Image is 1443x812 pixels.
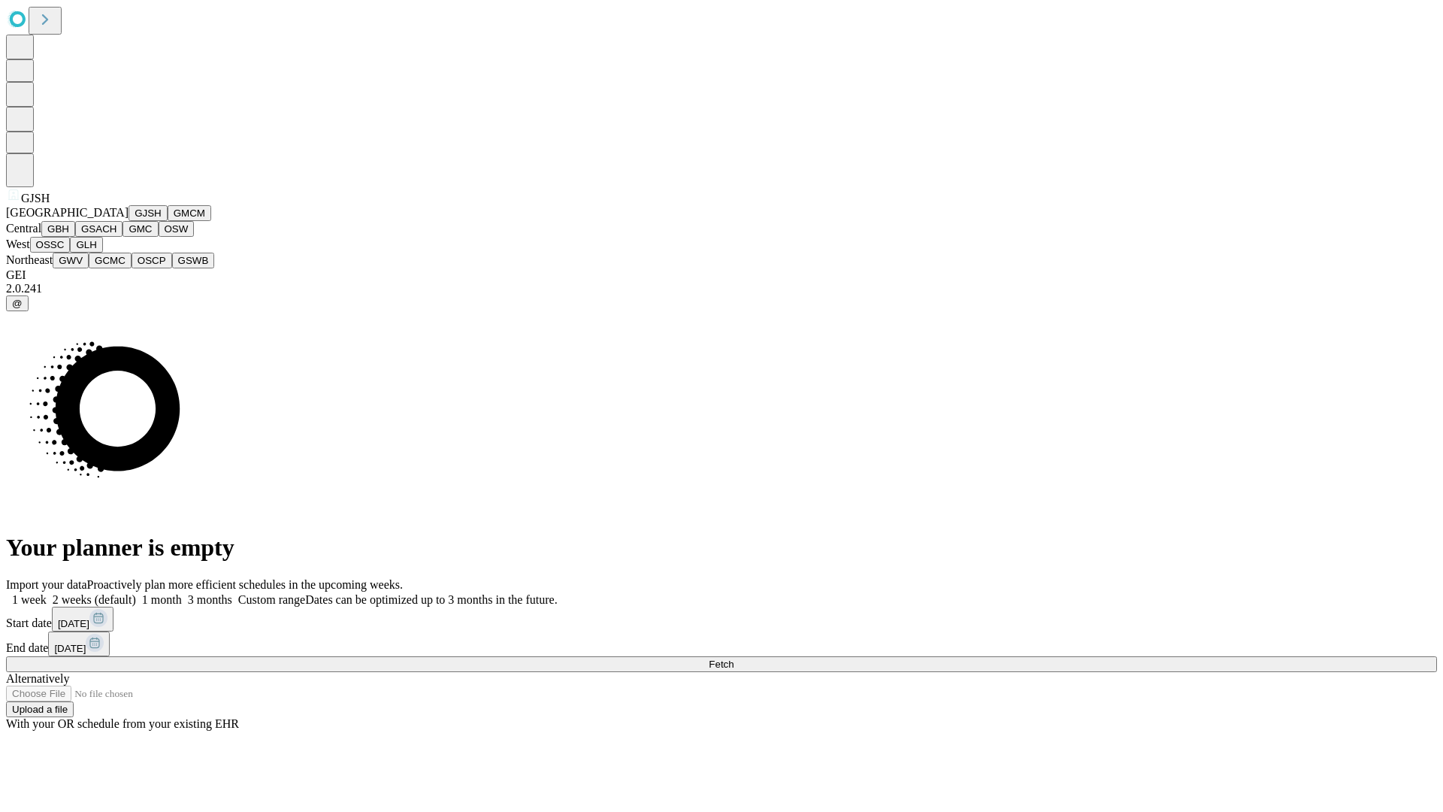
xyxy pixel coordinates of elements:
[75,221,123,237] button: GSACH
[168,205,211,221] button: GMCM
[54,643,86,654] span: [DATE]
[52,607,113,632] button: [DATE]
[6,578,87,591] span: Import your data
[6,534,1437,562] h1: Your planner is empty
[58,618,89,629] span: [DATE]
[21,192,50,205] span: GJSH
[6,295,29,311] button: @
[6,253,53,266] span: Northeast
[6,222,41,235] span: Central
[123,221,158,237] button: GMC
[70,237,102,253] button: GLH
[188,593,232,606] span: 3 months
[6,717,239,730] span: With your OR schedule from your existing EHR
[6,268,1437,282] div: GEI
[6,238,30,250] span: West
[6,701,74,717] button: Upload a file
[12,298,23,309] span: @
[305,593,557,606] span: Dates can be optimized up to 3 months in the future.
[30,237,71,253] button: OSSC
[48,632,110,656] button: [DATE]
[238,593,305,606] span: Custom range
[41,221,75,237] button: GBH
[159,221,195,237] button: OSW
[53,593,136,606] span: 2 weeks (default)
[6,607,1437,632] div: Start date
[6,206,129,219] span: [GEOGRAPHIC_DATA]
[6,656,1437,672] button: Fetch
[172,253,215,268] button: GSWB
[6,632,1437,656] div: End date
[12,593,47,606] span: 1 week
[87,578,403,591] span: Proactively plan more efficient schedules in the upcoming weeks.
[709,659,734,670] span: Fetch
[89,253,132,268] button: GCMC
[53,253,89,268] button: GWV
[142,593,182,606] span: 1 month
[129,205,168,221] button: GJSH
[132,253,172,268] button: OSCP
[6,282,1437,295] div: 2.0.241
[6,672,69,685] span: Alternatively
